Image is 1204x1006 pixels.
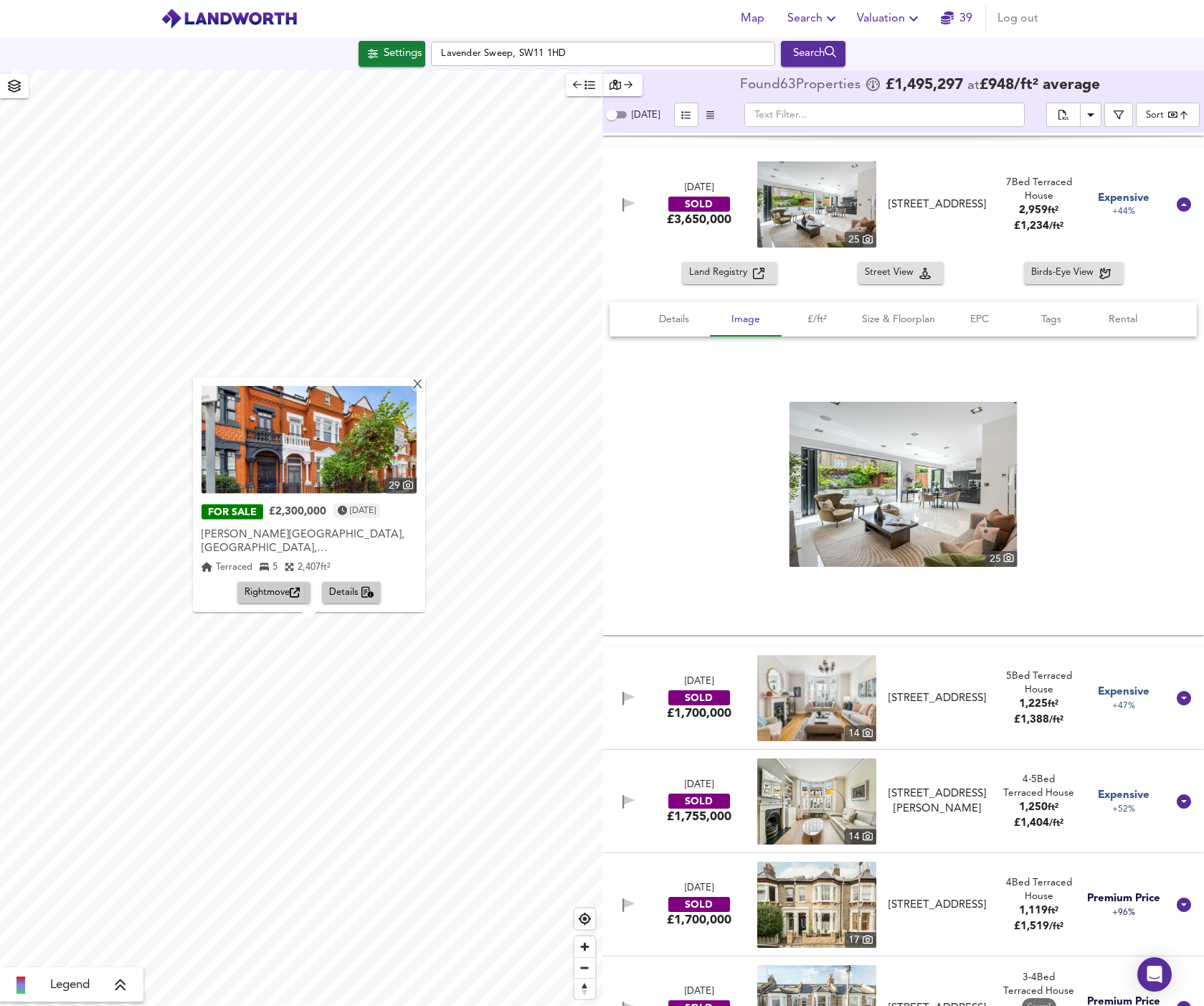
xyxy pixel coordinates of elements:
[668,690,730,705] div: SOLD
[1096,311,1150,329] span: Rental
[668,897,730,912] div: SOLD
[845,932,876,948] div: 17
[245,585,303,601] span: Rightmove
[886,78,963,93] span: £ 1,495,297
[967,79,980,93] span: at
[647,311,701,329] span: Details
[668,197,730,212] div: SOLD
[1087,891,1160,906] span: Premium Price
[845,232,876,248] div: 25
[1048,906,1058,916] span: ft²
[980,77,1100,93] span: £ 948 / ft² average
[329,585,374,601] span: Details
[997,876,1081,904] div: 4 Bed Terraced House
[1048,803,1058,812] span: ft²
[941,9,972,29] a: 39
[574,957,595,978] button: Zoom out
[1137,957,1172,992] div: Open Intercom Messenger
[757,862,876,948] a: property thumbnail 17
[878,786,997,817] div: 112 Mallinson Road, SW11 1BN
[412,378,424,392] div: X
[685,985,714,999] div: [DATE]
[269,505,326,520] div: £2,300,000
[884,691,991,706] div: [STREET_ADDRESS]
[1112,206,1135,218] span: +44%
[685,675,714,689] div: [DATE]
[322,582,381,604] button: Details
[1136,103,1200,127] div: Sort
[757,655,876,741] a: property thumbnail 14
[1014,715,1063,725] span: £ 1,388
[574,978,595,999] button: Reset bearing to north
[667,809,731,824] div: £1,755,000
[202,386,417,494] a: property thumbnail 29
[668,794,730,809] div: SOLD
[1003,773,1074,786] div: Rightmove thinks this is a 4 bed but Zoopla states 5 bed, so we're showing you both here
[632,111,660,120] span: [DATE]
[865,265,919,281] span: Street View
[851,4,928,33] button: Valuation
[574,936,595,957] button: Zoom in
[781,41,846,67] div: Run Your Search
[359,41,425,67] button: Settings
[1003,773,1074,801] div: Terraced House
[787,9,840,29] span: Search
[1112,700,1135,713] span: +47%
[1098,788,1150,803] span: Expensive
[884,197,991,212] div: [STREET_ADDRESS]
[782,4,845,33] button: Search
[781,41,846,67] button: Search
[1048,206,1058,215] span: ft²
[1049,922,1063,931] span: / ft²
[757,862,876,948] img: property thumbnail
[845,829,876,845] div: 14
[789,402,1017,567] a: property thumbnail 25
[1175,690,1193,707] svg: Show Details
[574,979,595,999] span: Reset bearing to north
[1112,804,1135,816] span: +52%
[685,779,714,792] div: [DATE]
[1080,103,1101,127] button: Download Results
[1014,921,1063,932] span: £ 1,519
[1014,818,1063,829] span: £ 1,404
[878,197,997,212] div: 32 Lavender Gardens, SW11 1DL
[1049,222,1063,231] span: / ft²
[992,4,1044,33] button: Log out
[1112,907,1135,919] span: +96%
[884,898,991,913] div: [STREET_ADDRESS]
[858,262,944,284] button: Street View
[1049,819,1063,828] span: / ft²
[1014,221,1063,232] span: £ 1,234
[952,311,1007,329] span: EPC
[1019,205,1048,216] span: 2,959
[237,582,316,604] a: Rightmove
[1175,896,1193,913] svg: Show Details
[1024,311,1079,329] span: Tags
[359,41,425,67] div: Click to configure Search Settings
[574,908,595,929] button: Find my location
[431,42,775,66] input: Enter a location...
[385,478,417,494] div: 29
[736,9,770,29] span: Map
[1031,265,1099,281] span: Birds-Eye View
[1146,108,1164,122] div: Sort
[667,212,731,227] div: £3,650,000
[50,977,90,994] span: Legend
[862,311,935,329] span: Size & Floorplan
[1046,103,1101,127] div: split button
[685,882,714,895] div: [DATE]
[757,655,876,741] img: property thumbnail
[719,311,773,329] span: Image
[785,44,843,63] div: Search
[1098,685,1150,700] span: Expensive
[789,402,1017,567] img: property thumbnail
[161,8,298,29] img: logo
[1003,971,1074,984] div: Rightmove thinks this is a 4 bed but Zoopla states 3 bed, so we're showing you both here
[1019,699,1048,710] span: 1,225
[884,786,991,817] div: [STREET_ADDRESS][PERSON_NAME]
[1049,715,1063,725] span: / ft²
[298,563,321,572] span: 2,407
[682,262,777,284] button: Land Registry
